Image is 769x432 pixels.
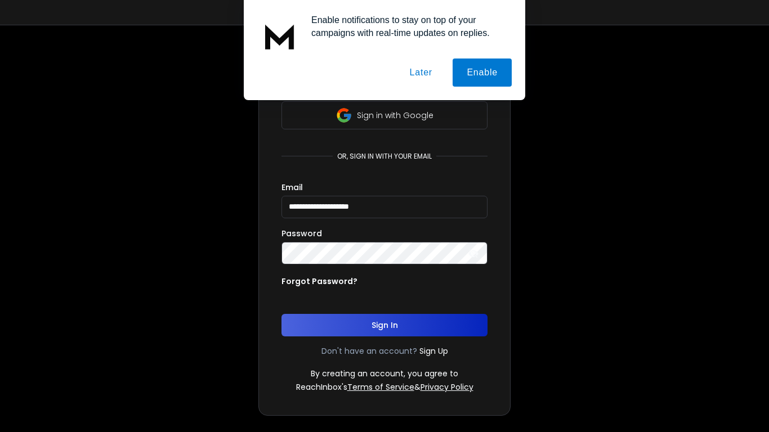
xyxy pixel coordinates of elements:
[453,58,512,87] button: Enable
[281,183,303,191] label: Email
[333,152,436,161] p: or, sign in with your email
[281,101,488,129] button: Sign in with Google
[357,110,433,121] p: Sign in with Google
[296,381,473,393] p: ReachInbox's &
[281,229,322,237] label: Password
[419,345,448,357] a: Sign Up
[347,381,414,393] a: Terms of Service
[321,345,417,357] p: Don't have an account?
[281,276,357,287] p: Forgot Password?
[395,58,446,87] button: Later
[311,368,458,379] p: By creating an account, you agree to
[281,314,488,336] button: Sign In
[421,381,473,393] a: Privacy Policy
[302,13,512,39] div: Enable notifications to stay on top of your campaigns with real-time updates on replies.
[257,13,302,58] img: notification icon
